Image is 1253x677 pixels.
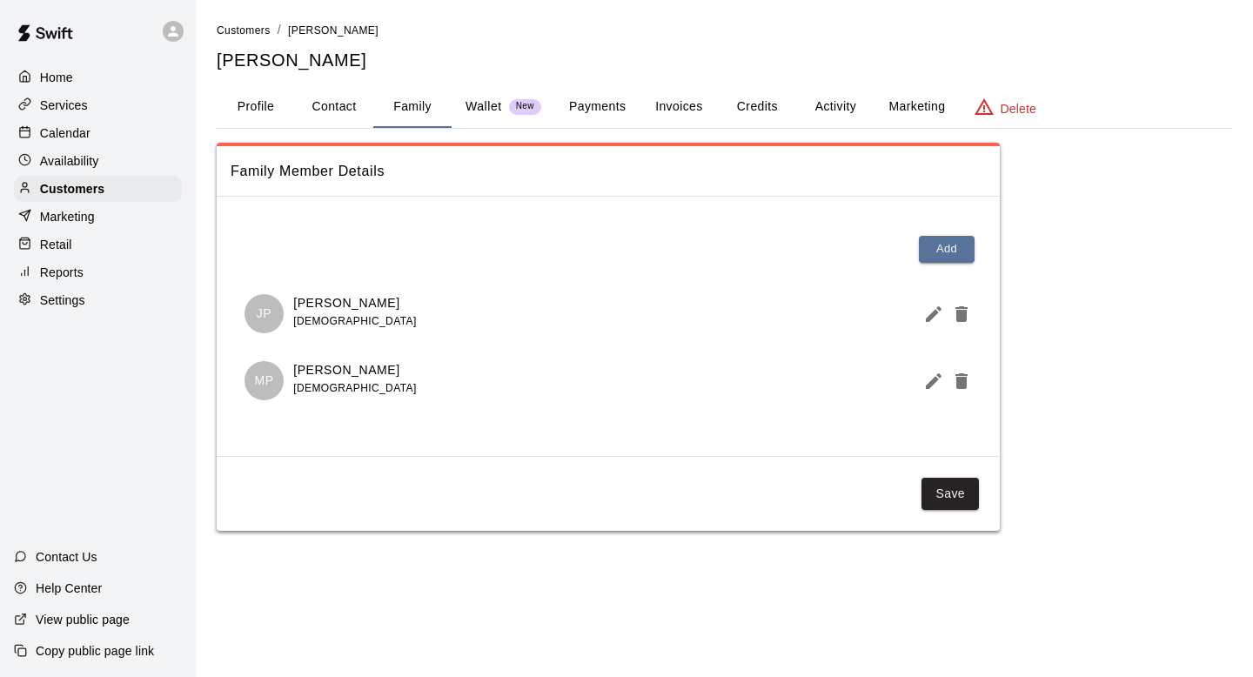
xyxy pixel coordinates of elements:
[40,124,90,142] p: Calendar
[245,294,284,333] div: Jay Palmer
[14,64,182,90] a: Home
[257,305,271,323] p: JP
[944,297,972,332] button: Delete
[921,478,979,510] button: Save
[14,204,182,230] a: Marketing
[14,92,182,118] a: Services
[1001,100,1036,117] p: Delete
[293,361,416,379] p: [PERSON_NAME]
[14,287,182,313] a: Settings
[36,580,102,597] p: Help Center
[217,49,1232,72] h5: [PERSON_NAME]
[217,23,271,37] a: Customers
[14,259,182,285] a: Reports
[944,364,972,399] button: Delete
[36,611,130,628] p: View public page
[217,86,295,128] button: Profile
[295,86,373,128] button: Contact
[36,642,154,660] p: Copy public page link
[874,86,959,128] button: Marketing
[293,382,416,394] span: [DEMOGRAPHIC_DATA]
[40,236,72,253] p: Retail
[796,86,874,128] button: Activity
[466,97,502,116] p: Wallet
[293,294,416,312] p: [PERSON_NAME]
[916,364,944,399] button: Edit Member
[14,231,182,258] a: Retail
[254,372,273,390] p: MP
[509,101,541,112] span: New
[919,236,975,263] button: Add
[217,21,1232,40] nav: breadcrumb
[288,24,379,37] span: [PERSON_NAME]
[245,361,284,400] div: Mason Palmer
[373,86,452,128] button: Family
[916,297,944,332] button: Edit Member
[14,148,182,174] a: Availability
[217,86,1232,128] div: basic tabs example
[40,292,85,309] p: Settings
[640,86,718,128] button: Invoices
[231,160,986,183] span: Family Member Details
[40,152,99,170] p: Availability
[555,86,640,128] button: Payments
[40,180,104,198] p: Customers
[40,208,95,225] p: Marketing
[293,315,416,327] span: [DEMOGRAPHIC_DATA]
[217,24,271,37] span: Customers
[718,86,796,128] button: Credits
[36,548,97,566] p: Contact Us
[14,176,182,202] a: Customers
[278,21,281,39] li: /
[40,97,88,114] p: Services
[40,69,73,86] p: Home
[14,120,182,146] a: Calendar
[40,264,84,281] p: Reports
